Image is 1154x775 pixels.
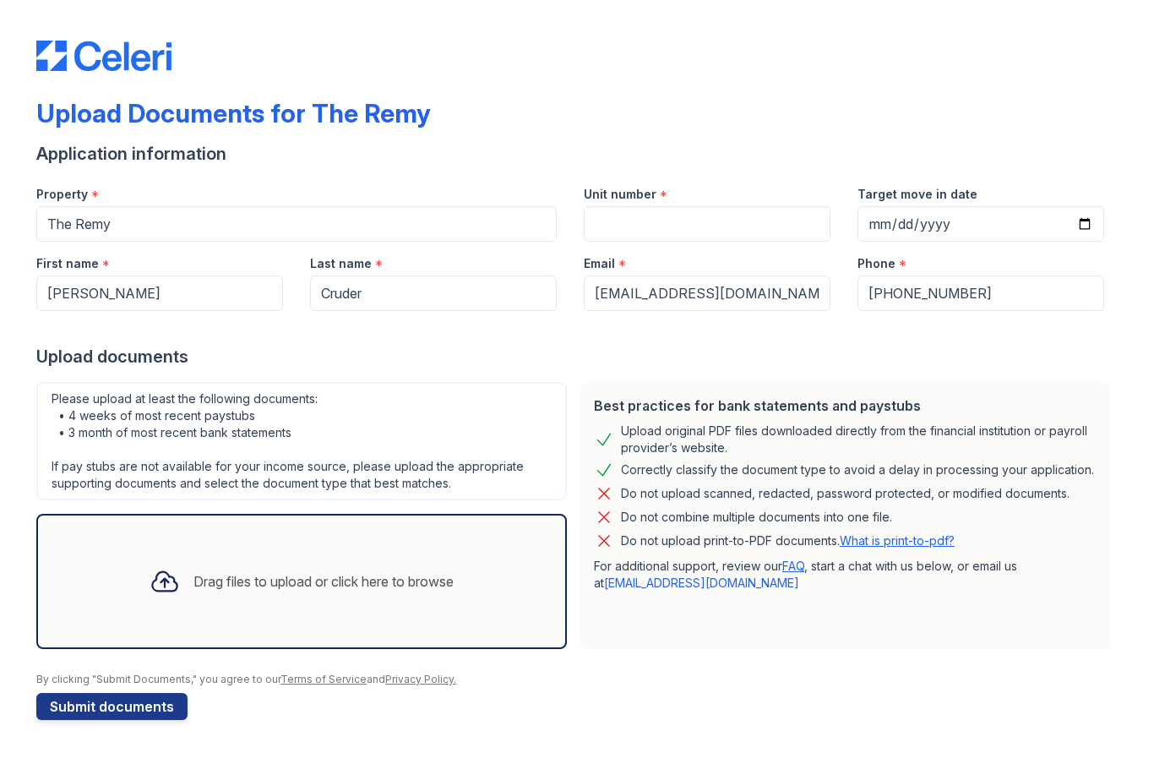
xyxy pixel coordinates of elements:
[594,396,1097,416] div: Best practices for bank statements and paystubs
[584,255,615,272] label: Email
[280,673,367,685] a: Terms of Service
[584,186,656,203] label: Unit number
[36,673,1118,686] div: By clicking "Submit Documents," you agree to our and
[604,576,799,590] a: [EMAIL_ADDRESS][DOMAIN_NAME]
[857,186,977,203] label: Target move in date
[782,559,804,573] a: FAQ
[36,142,1118,166] div: Application information
[36,693,188,720] button: Submit documents
[193,571,454,592] div: Drag files to upload or click here to browse
[36,98,431,128] div: Upload Documents for The Remy
[36,345,1118,368] div: Upload documents
[621,483,1070,504] div: Do not upload scanned, redacted, password protected, or modified documents.
[621,423,1097,456] div: Upload original PDF files downloaded directly from the financial institution or payroll provider’...
[621,507,892,527] div: Do not combine multiple documents into one file.
[385,673,456,685] a: Privacy Policy.
[36,186,88,203] label: Property
[36,255,99,272] label: First name
[857,255,895,272] label: Phone
[36,41,171,71] img: CE_Logo_Blue-a8612792a0a2168367f1c8372b55b34899dd931a85d93a1a3d3e32e68fde9ad4.png
[621,460,1094,480] div: Correctly classify the document type to avoid a delay in processing your application.
[36,382,567,500] div: Please upload at least the following documents: • 4 weeks of most recent paystubs • 3 month of mo...
[594,558,1097,592] p: For additional support, review our , start a chat with us below, or email us at
[840,533,955,548] a: What is print-to-pdf?
[310,255,372,272] label: Last name
[621,532,955,549] p: Do not upload print-to-PDF documents.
